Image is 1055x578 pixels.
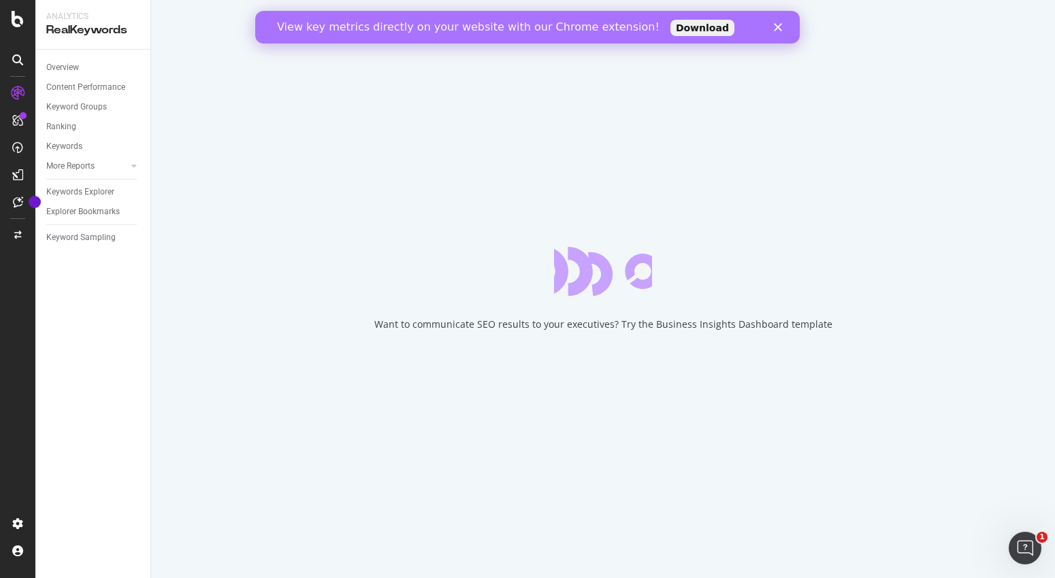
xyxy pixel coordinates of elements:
div: Tooltip anchor [29,196,41,208]
div: Ranking [46,120,76,134]
div: Overview [46,61,79,75]
a: Overview [46,61,141,75]
a: Keywords [46,139,141,154]
div: Keywords Explorer [46,185,114,199]
a: Explorer Bookmarks [46,205,141,219]
div: More Reports [46,159,95,173]
div: Explorer Bookmarks [46,205,120,219]
div: Close [519,12,532,20]
a: Keywords Explorer [46,185,141,199]
a: More Reports [46,159,127,173]
a: Content Performance [46,80,141,95]
div: animation [554,247,652,296]
div: Want to communicate SEO results to your executives? Try the Business Insights Dashboard template [374,318,832,331]
div: RealKeywords [46,22,140,38]
div: Keywords [46,139,82,154]
div: Analytics [46,11,140,22]
span: 1 [1037,532,1048,543]
iframe: Intercom live chat banner [255,11,800,44]
a: Keyword Groups [46,100,141,114]
a: Keyword Sampling [46,231,141,245]
a: Ranking [46,120,141,134]
iframe: Intercom live chat [1009,532,1041,564]
div: Keyword Groups [46,100,107,114]
div: Keyword Sampling [46,231,116,245]
div: Content Performance [46,80,125,95]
